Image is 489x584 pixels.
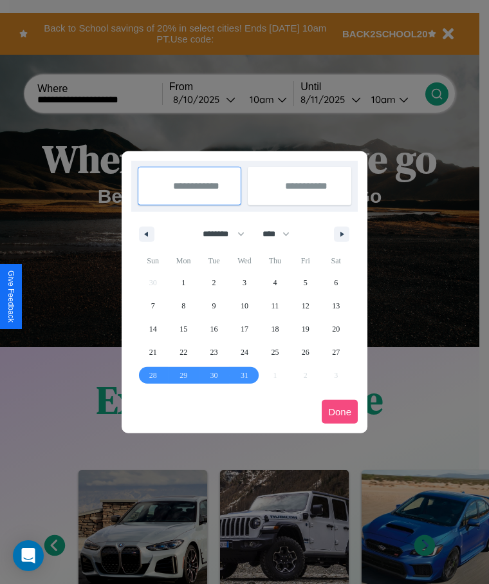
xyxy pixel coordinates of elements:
[260,294,290,317] button: 11
[260,271,290,294] button: 4
[229,341,259,364] button: 24
[149,317,157,341] span: 14
[199,271,229,294] button: 2
[321,271,351,294] button: 6
[321,294,351,317] button: 13
[229,294,259,317] button: 10
[271,341,279,364] span: 25
[199,250,229,271] span: Tue
[271,317,279,341] span: 18
[290,250,320,271] span: Fri
[138,341,168,364] button: 21
[332,317,340,341] span: 20
[199,317,229,341] button: 16
[168,294,198,317] button: 8
[290,341,320,364] button: 26
[168,364,198,387] button: 29
[180,364,187,387] span: 29
[321,250,351,271] span: Sat
[272,294,279,317] span: 11
[322,400,358,424] button: Done
[229,250,259,271] span: Wed
[260,341,290,364] button: 25
[212,294,216,317] span: 9
[229,317,259,341] button: 17
[321,317,351,341] button: 20
[290,294,320,317] button: 12
[199,341,229,364] button: 23
[302,341,309,364] span: 26
[241,341,248,364] span: 24
[168,317,198,341] button: 15
[332,341,340,364] span: 27
[180,341,187,364] span: 22
[168,250,198,271] span: Mon
[241,317,248,341] span: 17
[260,250,290,271] span: Thu
[321,341,351,364] button: 27
[304,271,308,294] span: 5
[260,317,290,341] button: 18
[210,364,218,387] span: 30
[290,317,320,341] button: 19
[181,294,185,317] span: 8
[199,364,229,387] button: 30
[332,294,340,317] span: 13
[290,271,320,294] button: 5
[210,341,218,364] span: 23
[138,250,168,271] span: Sun
[168,271,198,294] button: 1
[229,271,259,294] button: 3
[334,271,338,294] span: 6
[151,294,155,317] span: 7
[243,271,246,294] span: 3
[168,341,198,364] button: 22
[210,317,218,341] span: 16
[138,364,168,387] button: 28
[149,341,157,364] span: 21
[138,317,168,341] button: 14
[273,271,277,294] span: 4
[241,364,248,387] span: 31
[302,294,309,317] span: 12
[229,364,259,387] button: 31
[138,294,168,317] button: 7
[302,317,309,341] span: 19
[149,364,157,387] span: 28
[13,540,44,571] div: Open Intercom Messenger
[212,271,216,294] span: 2
[181,271,185,294] span: 1
[180,317,187,341] span: 15
[6,270,15,323] div: Give Feedback
[241,294,248,317] span: 10
[199,294,229,317] button: 9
